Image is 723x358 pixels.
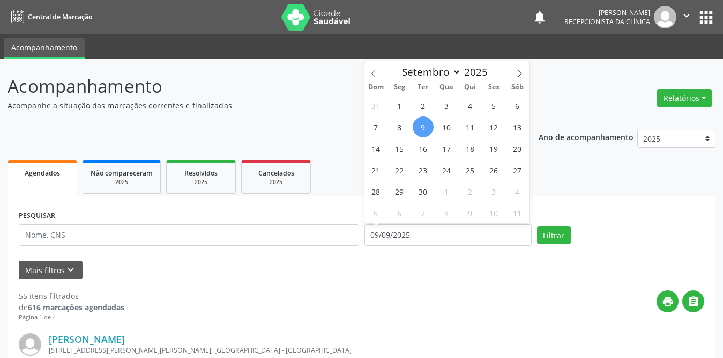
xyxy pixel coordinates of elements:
[184,169,218,178] span: Resolvidos
[507,138,528,159] span: Setembro 20, 2025
[461,65,496,79] input: Year
[19,302,124,313] div: de
[91,178,153,186] div: 2025
[507,116,528,137] span: Setembro 13, 2025
[411,84,435,91] span: Ter
[8,8,92,26] a: Central de Marcação
[436,138,457,159] span: Setembro 17, 2025
[25,169,60,178] span: Agendados
[397,64,461,79] select: Month
[389,181,410,202] span: Setembro 29, 2025
[460,95,481,116] span: Setembro 4, 2025
[532,10,547,25] button: notifications
[460,159,481,180] span: Setembro 25, 2025
[507,181,528,202] span: Outubro 4, 2025
[389,138,410,159] span: Setembro 15, 2025
[564,17,650,26] span: Recepcionista da clínica
[389,95,410,116] span: Setembro 1, 2025
[28,302,124,312] strong: 616 marcações agendadas
[49,333,125,345] a: [PERSON_NAME]
[482,84,505,91] span: Sex
[366,159,386,180] span: Setembro 21, 2025
[258,169,294,178] span: Cancelados
[657,290,679,312] button: print
[413,116,434,137] span: Setembro 9, 2025
[413,159,434,180] span: Setembro 23, 2025
[413,95,434,116] span: Setembro 2, 2025
[49,346,543,355] div: [STREET_ADDRESS][PERSON_NAME][PERSON_NAME], [GEOGRAPHIC_DATA] - [GEOGRAPHIC_DATA]
[537,226,571,244] button: Filtrar
[435,84,458,91] span: Qua
[483,116,504,137] span: Setembro 12, 2025
[436,159,457,180] span: Setembro 24, 2025
[539,130,633,143] p: Ano de acompanhamento
[458,84,482,91] span: Qui
[19,290,124,302] div: 55 itens filtrados
[389,159,410,180] span: Setembro 22, 2025
[483,138,504,159] span: Setembro 19, 2025
[8,73,503,100] p: Acompanhamento
[460,202,481,223] span: Outubro 9, 2025
[564,8,650,17] div: [PERSON_NAME]
[483,202,504,223] span: Outubro 10, 2025
[19,261,83,280] button: Mais filtroskeyboard_arrow_down
[681,10,692,21] i: 
[366,202,386,223] span: Outubro 5, 2025
[249,178,303,186] div: 2025
[483,159,504,180] span: Setembro 26, 2025
[413,181,434,202] span: Setembro 30, 2025
[507,159,528,180] span: Setembro 27, 2025
[436,181,457,202] span: Outubro 1, 2025
[682,290,704,312] button: 
[364,224,532,246] input: Selecione um intervalo
[19,208,55,224] label: PESQUISAR
[657,89,712,107] button: Relatórios
[364,84,388,91] span: Dom
[19,224,359,246] input: Nome, CNS
[387,84,411,91] span: Seg
[507,95,528,116] span: Setembro 6, 2025
[413,138,434,159] span: Setembro 16, 2025
[676,6,697,28] button: 
[389,116,410,137] span: Setembro 8, 2025
[436,116,457,137] span: Setembro 10, 2025
[8,100,503,111] p: Acompanhe a situação das marcações correntes e finalizadas
[460,116,481,137] span: Setembro 11, 2025
[4,38,85,59] a: Acompanhamento
[688,296,699,308] i: 
[697,8,715,27] button: apps
[483,95,504,116] span: Setembro 5, 2025
[413,202,434,223] span: Outubro 7, 2025
[366,95,386,116] span: Agosto 31, 2025
[366,116,386,137] span: Setembro 7, 2025
[436,95,457,116] span: Setembro 3, 2025
[65,264,77,276] i: keyboard_arrow_down
[505,84,529,91] span: Sáb
[91,169,153,178] span: Não compareceram
[28,12,92,21] span: Central de Marcação
[436,202,457,223] span: Outubro 8, 2025
[483,181,504,202] span: Outubro 3, 2025
[507,202,528,223] span: Outubro 11, 2025
[460,181,481,202] span: Outubro 2, 2025
[460,138,481,159] span: Setembro 18, 2025
[19,313,124,322] div: Página 1 de 4
[174,178,228,186] div: 2025
[654,6,676,28] img: img
[366,181,386,202] span: Setembro 28, 2025
[662,296,674,308] i: print
[366,138,386,159] span: Setembro 14, 2025
[389,202,410,223] span: Outubro 6, 2025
